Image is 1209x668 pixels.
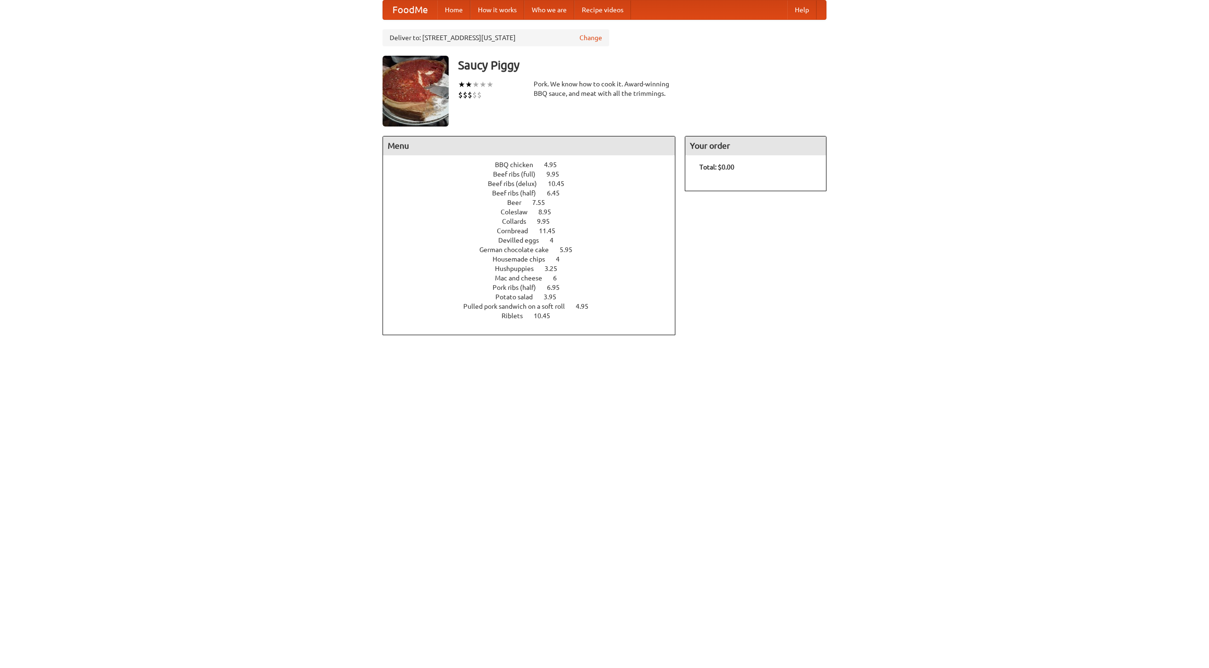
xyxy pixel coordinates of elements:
span: 6.95 [547,284,569,291]
span: 6 [553,274,566,282]
div: Deliver to: [STREET_ADDRESS][US_STATE] [383,29,609,46]
li: ★ [472,79,479,90]
a: Cornbread 11.45 [497,227,573,235]
span: 4 [556,255,569,263]
a: FoodMe [383,0,437,19]
a: Beef ribs (half) 6.45 [492,189,577,197]
span: 4 [550,237,563,244]
a: Beef ribs (delux) 10.45 [488,180,582,187]
a: Collards 9.95 [502,218,567,225]
span: Riblets [502,312,532,320]
span: 4.95 [576,303,598,310]
span: Beer [507,199,531,206]
li: $ [458,90,463,100]
a: Pork ribs (half) 6.95 [493,284,577,291]
span: 9.95 [546,170,569,178]
span: 11.45 [539,227,565,235]
a: Help [787,0,817,19]
a: Change [579,33,602,42]
span: 3.25 [545,265,567,272]
li: $ [477,90,482,100]
span: 10.45 [534,312,560,320]
span: Potato salad [495,293,542,301]
li: $ [468,90,472,100]
div: Pork. We know how to cook it. Award-winning BBQ sauce, and meat with all the trimmings. [534,79,675,98]
span: 9.95 [537,218,559,225]
a: How it works [470,0,524,19]
span: Pork ribs (half) [493,284,545,291]
span: Coleslaw [501,208,537,216]
a: Housemade chips 4 [493,255,577,263]
li: ★ [479,79,486,90]
a: Riblets 10.45 [502,312,568,320]
span: BBQ chicken [495,161,543,169]
span: 7.55 [532,199,554,206]
li: ★ [458,79,465,90]
h4: Menu [383,136,675,155]
span: Collards [502,218,536,225]
a: German chocolate cake 5.95 [479,246,590,254]
a: Home [437,0,470,19]
span: Beef ribs (half) [492,189,545,197]
span: Devilled eggs [498,237,548,244]
a: Beer 7.55 [507,199,562,206]
a: Devilled eggs 4 [498,237,571,244]
span: German chocolate cake [479,246,558,254]
li: ★ [486,79,494,90]
a: BBQ chicken 4.95 [495,161,574,169]
span: Hushpuppies [495,265,543,272]
li: $ [463,90,468,100]
span: 8.95 [538,208,561,216]
a: Beef ribs (full) 9.95 [493,170,577,178]
a: Pulled pork sandwich on a soft roll 4.95 [463,303,606,310]
li: $ [472,90,477,100]
span: 4.95 [544,161,566,169]
span: Housemade chips [493,255,554,263]
span: Pulled pork sandwich on a soft roll [463,303,574,310]
a: Mac and cheese 6 [495,274,574,282]
h4: Your order [685,136,826,155]
span: Beef ribs (delux) [488,180,546,187]
span: Cornbread [497,227,537,235]
span: 10.45 [548,180,574,187]
h3: Saucy Piggy [458,56,826,75]
a: Potato salad 3.95 [495,293,574,301]
a: Who we are [524,0,574,19]
a: Coleslaw 8.95 [501,208,569,216]
span: 6.45 [547,189,569,197]
span: Beef ribs (full) [493,170,545,178]
a: Recipe videos [574,0,631,19]
b: Total: $0.00 [699,163,734,171]
span: 5.95 [560,246,582,254]
span: Mac and cheese [495,274,552,282]
span: 3.95 [544,293,566,301]
img: angular.jpg [383,56,449,127]
li: ★ [465,79,472,90]
a: Hushpuppies 3.25 [495,265,575,272]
